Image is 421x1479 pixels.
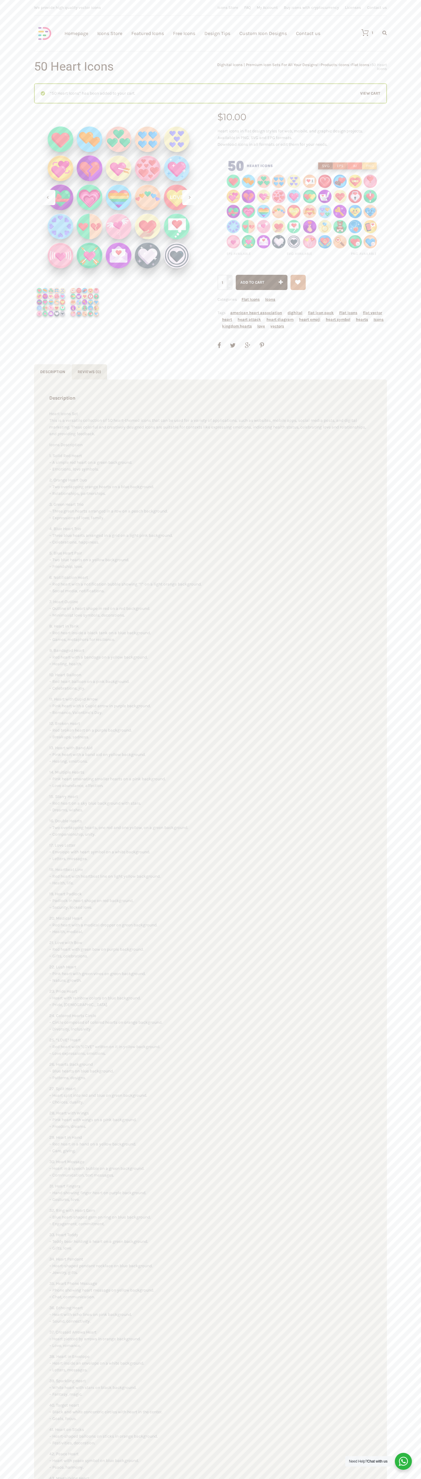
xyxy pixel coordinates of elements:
[49,1353,372,1373] p: 38. Heart in Envelope – Heart inside an envelope on a white background. – Letters, messages.
[339,62,349,67] a: Icons
[217,111,246,123] bdi: 10.00
[222,317,232,322] a: heart
[321,62,337,67] a: Products
[244,5,251,9] a: FAQ
[308,310,334,315] a: flat icon pack
[339,310,357,315] a: Flat Icons
[49,599,372,619] p: 7. Heart Outline – Outline of a heart shape in red on a red background. – Minimalist love symbols...
[217,152,387,265] img: Heart icons png/svg/eps
[34,61,211,73] h1: 50 Heart Icons
[371,62,387,71] span: 50 Heart Icons
[49,1086,372,1106] p: 27. Split Heart – Heart split into red and blue on green background. – Choices, duality.
[49,1232,372,1252] p: 33. Heart Teddy – Teddy bear holding a heart on a green background. – Gifts, love.
[49,1183,372,1203] p: 31. Heart Fingers – Hand showing finger heart on purple background. – Gestures, love.
[49,477,372,497] p: 2. Orange Heart Duo – Two overlapping orange hearts on a blue background. – Relationships, partne...
[217,111,223,123] span: $
[374,317,384,322] a: Icons
[49,696,372,716] p: 11. Heart with Cupid Arrow – Pink heart with a Cupid arrow in purple background. – Romance, Valen...
[236,275,287,290] button: Add to cart
[49,411,372,437] p: Heart Icons Set This is a versatile collection of 50 heart-themed icons that can be used for a va...
[217,128,387,148] p: Heart icons in flat design styles for web, mobile, and graphic design projects. Available in PNG,...
[217,275,232,290] input: Qty
[257,5,278,9] a: My Account
[351,62,369,67] a: Flat Icons
[367,5,387,9] a: Contact us
[49,1378,372,1398] p: 39. Sparkling Heart – White heart with stars on black background. – Fantasy, magic.
[49,818,372,838] p: 16. Double Hearts – Two overlapping hearts, one red and one yellow, on a green background. – Comp...
[345,5,361,9] a: Licenses
[49,939,372,960] p: 21. Love with Bow – Red heart with green bow on purple background. – Gifts, celebrations.
[49,395,372,401] h2: Description
[360,90,380,97] a: View cart
[49,526,372,546] p: 4. Blue Heart Trio – Three blue hearts arranged in a grid on a light pink background. – Celebrati...
[217,297,275,302] span: Categories
[49,442,372,448] p: Icons Description
[49,672,372,692] p: 10. Heart Balloon – Red heart balloon on a pink background. – Celebrations, joy.
[240,280,264,285] span: Add to cart
[287,310,302,315] a: dighital
[372,31,373,35] div: 1
[217,310,384,328] span: Tags
[356,317,368,322] a: hearts
[49,1061,372,1081] p: 26. Hearts Background – Blue hearts on blue background. – Patterns, designs.
[34,5,101,10] span: We provide high quality vector icons
[242,297,260,302] a: Flat Icons
[34,364,71,379] a: Description
[49,1451,372,1471] p: 42. Peace Heart – Heart with peace symbol on blue background. – Peace, harmony.
[49,1159,372,1179] p: 30. Heart Message – Heart in a speech bubble on a green background. – Communication, text messages.
[217,5,238,9] a: Icons Store
[266,317,294,322] a: heart diagram
[270,324,284,328] a: vectors
[49,891,372,911] p: 19. Heart Padlock – Padlock in heart shape on red background. – Security, locked love.
[68,285,102,319] img: Heart Icons Cover
[49,964,372,984] p: 22. Lush Heart – Pink heart with green vines on green background. – Nature, growth.
[49,988,372,1008] p: 23. Pride Heart – Heart with rainbow colors on blue background. – Pride, [DEMOGRAPHIC_DATA].
[49,1305,372,1325] p: 36. Echoing Heart – Heart with echo lines on pink background. – Sound, connectivity.
[284,5,339,9] a: Buy icons with cryptocurrency
[49,769,372,789] p: 14. Multiple Hearts – Pink heart emanating smaller hearts on a pink background. – Love abundance,...
[355,29,373,36] a: 1
[49,720,372,740] p: 12. Broken Heart – Red broken heart on a purple background. – Breakups, sadness.
[222,324,252,328] a: kingdom hearts
[49,1207,372,1227] p: 32. Ring with Heart Gem – Blue heart-shaped gem on ring on blue background. – Engagement, commitm...
[49,793,372,813] p: 15. Starry Heart – Red heart on a sky blue background with stars. – Dreams, wishes.
[49,1402,372,1422] p: 40. Target Heart – Black and white concentric circles with heart in the center. – Goals, focus.
[49,1134,372,1154] p: 29. Heart in Hand – Red heart in a hand on a yellow background. – Care, giving.
[265,297,275,302] a: Icons
[34,285,68,319] img: Heart Icons
[49,453,372,473] p: 1. Solid Red Heart – A simple red heart on a green background. – Emotions, love symbols.
[49,1110,372,1130] p: 28. Heart with Wings – Pink heart with wings on a pink background. – Freedom, dreams.
[211,63,387,71] div: > > > >
[49,745,372,765] p: 13. Heart with Band Aid – Pink heart with a band aid on yellow background. – Healing, emotions.
[257,324,265,328] a: love
[326,317,350,322] a: heart symbol
[49,501,372,521] p: 3. Green Heart Trio – Three green hearts arranged in a row on a peach background. – Expressions o...
[71,364,107,379] a: Reviews (0)
[230,310,282,315] a: american heart association
[49,1012,372,1033] p: 24. Colored Hearts Circle – Circle composed of colored hearts on orange background. – Diversity, ...
[49,866,372,886] p: 18. Heartbeat Line – Red heart with heartbeat line on light yellow background. – Health, life.
[49,1280,372,1300] p: 35. Heart Phone Message – Phone showing heart message on yellow background. – Chat, communication.
[349,1459,388,1463] span: Need Help?
[49,1426,372,1446] p: 41. Heart on Sticks – Heart-shaped balloons on sticks in orange background. – Festivities, decora...
[49,842,372,862] p: 17. Love Letter – Envelope with heart symbol on a white background. – Letters, messages.
[49,550,372,570] p: 5. Blue Heart Pair – Two blue hearts on a yellow background. – Friendship, love.
[363,310,382,315] a: flat vector
[49,1037,372,1057] p: 25. “LOVE” Heart – Red heart with “LOVE” written on it in yellow background. – Love expressions, ...
[49,1329,372,1349] p: 37. Crossed Arrows Heart – Heart pierced by arrows in orange background. – Love, romance.
[49,647,372,667] p: 9. Bandaged Heart – Red heart with a bandage on a yellow background. – Healing, health.
[49,574,372,594] p: 6. Notification Heart – Red heart with a notification bubble showing “1” on a light orange backgr...
[238,317,261,322] a: heart attack
[49,915,372,935] p: 20. Medical Heart – Red heart with a medical dropper on green background. – Health, medical.
[34,83,387,103] div: “50 Heart Icons” has been added to your cart.
[217,62,318,67] a: Dighital Icons | Premium Icon Sets For All Your Designs!
[367,1459,388,1463] strong: Chat with us
[49,1256,372,1276] p: 34. Heart Pendant – Heart-shaped pendant necklace on blue background. – Jewelry, gifts.
[299,317,320,322] a: heart emoji
[34,113,204,282] img: Heart-Icons-Dighital _ Shop-2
